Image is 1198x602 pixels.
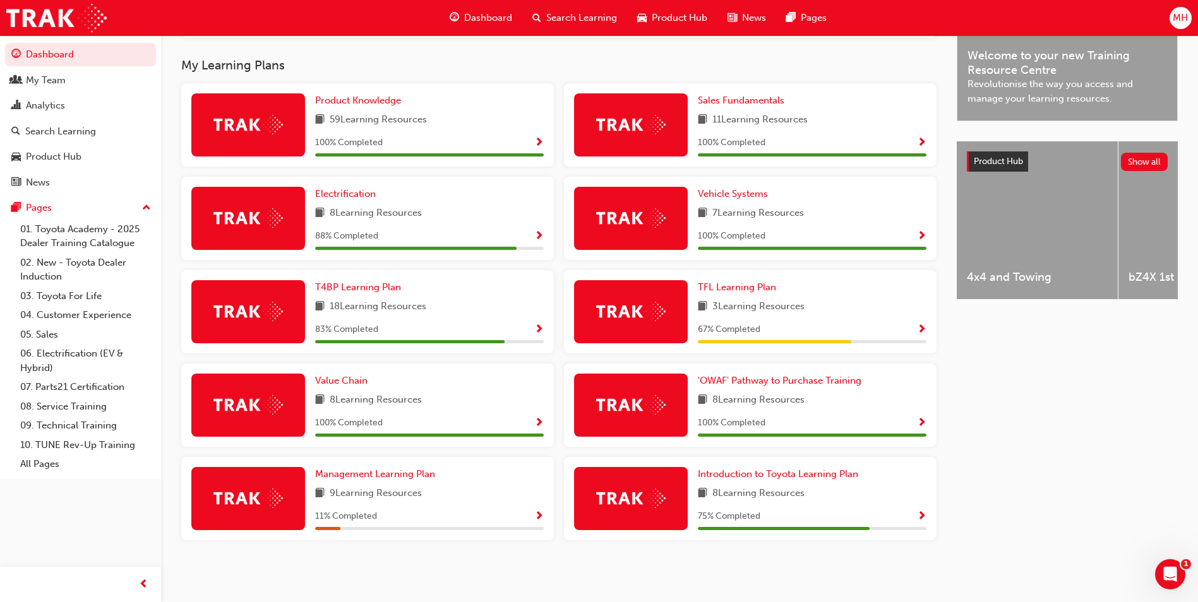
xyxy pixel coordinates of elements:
[11,177,21,189] span: news-icon
[698,392,707,408] span: book-icon
[967,49,1167,77] span: Welcome to your new Training Resource Centre
[6,4,107,32] img: Trak
[26,98,65,113] div: Analytics
[5,69,156,92] a: My Team
[596,488,666,508] img: Trak
[596,115,666,134] img: Trak
[534,511,544,522] span: Show Progress
[26,73,66,88] div: My Team
[534,228,544,244] button: Show Progress
[15,344,156,377] a: 06. Electrification (EV & Hybrid)
[1155,559,1185,589] iframe: Intercom live chat
[315,281,401,293] span: T4BP Learning Plan
[967,270,1108,285] span: 4x4 and Towing
[315,93,406,108] a: Product Knowledge
[15,397,156,416] a: 08. Service Training
[315,229,378,244] span: 88 % Completed
[315,468,435,480] span: Management Learning Plan
[627,5,717,31] a: car-iconProduct Hub
[967,77,1167,105] span: Revolutionise the way you access and manage your learning resources.
[698,468,858,480] span: Introduction to Toyota Learning Plan
[917,135,926,151] button: Show Progress
[5,43,156,66] a: Dashboard
[534,322,544,338] button: Show Progress
[698,374,866,388] a: 'OWAF' Pathway to Purchase Training
[917,324,926,336] span: Show Progress
[534,418,544,429] span: Show Progress
[5,40,156,196] button: DashboardMy TeamAnalyticsSearch LearningProduct HubNews
[181,58,937,73] h3: My Learning Plans
[712,206,804,221] span: 7 Learning Resources
[15,286,156,306] a: 03. Toyota For Life
[786,10,796,26] span: pages-icon
[1170,7,1192,29] button: MH
[450,10,459,26] span: guage-icon
[698,281,776,293] span: TFL Learning Plan
[776,5,837,31] a: pages-iconPages
[698,229,765,244] span: 100 % Completed
[11,49,21,61] span: guage-icon
[315,322,378,337] span: 83 % Completed
[11,75,21,86] span: people-icon
[213,115,283,134] img: Trak
[698,188,768,199] span: Vehicle Systems
[15,416,156,435] a: 09. Technical Training
[213,488,283,508] img: Trak
[742,11,766,25] span: News
[917,138,926,149] span: Show Progress
[15,325,156,345] a: 05. Sales
[698,93,789,108] a: Sales Fundamentals
[728,10,737,26] span: news-icon
[698,136,765,150] span: 100 % Completed
[315,206,325,221] span: book-icon
[698,206,707,221] span: book-icon
[522,5,627,31] a: search-iconSearch Learning
[698,416,765,430] span: 100 % Completed
[698,322,760,337] span: 67 % Completed
[1173,11,1188,25] span: MH
[712,486,805,502] span: 8 Learning Resources
[596,302,666,321] img: Trak
[957,141,1118,299] a: 4x4 and Towing
[534,135,544,151] button: Show Progress
[1181,559,1191,569] span: 1
[5,120,156,143] a: Search Learning
[698,375,861,386] span: 'OWAF' Pathway to Purchase Training
[974,156,1023,167] span: Product Hub
[440,5,522,31] a: guage-iconDashboard
[15,253,156,286] a: 02. New - Toyota Dealer Induction
[213,208,283,228] img: Trak
[330,486,422,502] span: 9 Learning Resources
[11,203,21,214] span: pages-icon
[5,171,156,194] a: News
[917,228,926,244] button: Show Progress
[698,509,760,524] span: 75 % Completed
[315,374,373,388] a: Value Chain
[717,5,776,31] a: news-iconNews
[698,299,707,315] span: book-icon
[698,95,784,106] span: Sales Fundamentals
[315,95,401,106] span: Product Knowledge
[534,324,544,336] span: Show Progress
[26,175,50,190] div: News
[315,375,368,386] span: Value Chain
[917,418,926,429] span: Show Progress
[315,416,383,430] span: 100 % Completed
[315,509,377,524] span: 11 % Completed
[712,112,808,128] span: 11 Learning Resources
[1121,153,1168,171] button: Show all
[967,151,1168,172] a: Product HubShow all
[15,435,156,455] a: 10. TUNE Rev-Up Training
[315,188,376,199] span: Electrification
[596,208,666,228] img: Trak
[315,187,381,201] a: Electrification
[15,454,156,474] a: All Pages
[534,415,544,431] button: Show Progress
[330,112,427,128] span: 59 Learning Resources
[330,392,422,408] span: 8 Learning Resources
[5,196,156,220] button: Pages
[464,11,512,25] span: Dashboard
[11,126,20,138] span: search-icon
[546,11,617,25] span: Search Learning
